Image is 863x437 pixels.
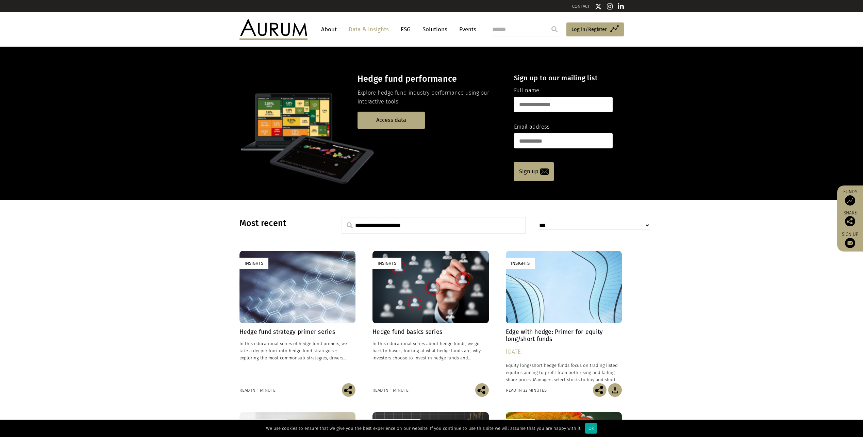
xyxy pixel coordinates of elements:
[372,340,489,361] p: In this educational series about hedge funds, we go back to basics, looking at what hedge funds a...
[514,86,539,95] label: Full name
[845,195,855,206] img: Access Funds
[372,387,409,394] div: Read in 1 minute
[239,387,276,394] div: Read in 1 minute
[342,383,355,397] img: Share this post
[571,25,607,33] span: Log in/Register
[845,216,855,226] img: Share this post
[608,383,622,397] img: Download Article
[358,112,425,129] a: Access data
[318,23,340,36] a: About
[540,168,549,175] img: email-icon
[548,22,561,36] input: Submit
[585,423,597,434] div: Ok
[566,22,624,37] a: Log in/Register
[572,4,590,9] a: CONTACT
[514,162,554,181] a: Sign up
[239,251,356,383] a: Insights Hedge fund strategy primer series In this educational series of hedge fund primers, we t...
[239,218,325,228] h3: Most recent
[345,23,392,36] a: Data & Insights
[514,74,613,82] h4: Sign up to our mailing list
[456,23,476,36] a: Events
[593,383,607,397] img: Share this post
[239,19,308,39] img: Aurum
[841,231,860,248] a: Sign up
[506,387,547,394] div: Read in 33 minutes
[506,258,535,269] div: Insights
[514,123,550,131] label: Email address
[841,189,860,206] a: Funds
[358,88,502,107] p: Explore hedge fund industry performance using our interactive tools.
[347,222,353,228] img: search.svg
[607,3,613,10] img: Instagram icon
[845,238,855,248] img: Sign up to our newsletter
[397,23,414,36] a: ESG
[475,383,489,397] img: Share this post
[239,328,356,336] h4: Hedge fund strategy primer series
[618,3,624,10] img: Linkedin icon
[372,251,489,383] a: Insights Hedge fund basics series In this educational series about hedge funds, we go back to bas...
[239,258,268,269] div: Insights
[239,419,287,430] div: Hedge Fund Data
[419,23,451,36] a: Solutions
[372,419,420,430] div: Hedge Fund Data
[298,355,327,360] span: sub-strategies
[506,251,622,383] a: Insights Edge with hedge: Primer for equity long/short funds [DATE] Equity long/short hedge funds...
[372,328,489,336] h4: Hedge fund basics series
[506,419,535,430] div: Insights
[506,328,622,343] h4: Edge with hedge: Primer for equity long/short funds
[595,3,602,10] img: Twitter icon
[358,74,502,84] h3: Hedge fund performance
[506,362,622,383] p: Equity long/short hedge funds focus on trading listed equities aiming to profit from both rising ...
[239,340,356,361] p: In this educational series of hedge fund primers, we take a deeper look into hedge fund strategie...
[372,258,401,269] div: Insights
[841,211,860,226] div: Share
[506,347,622,357] div: [DATE]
